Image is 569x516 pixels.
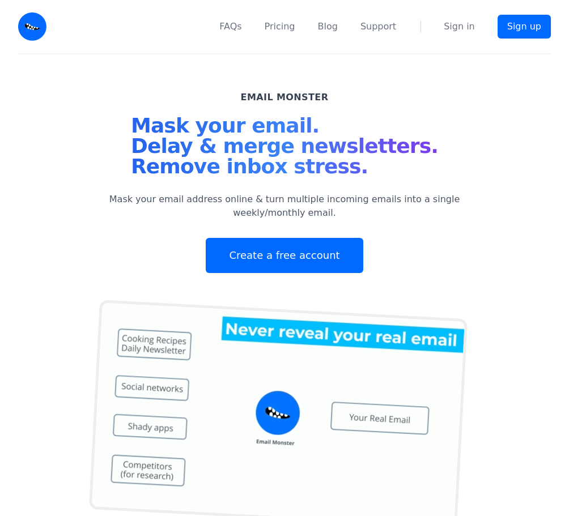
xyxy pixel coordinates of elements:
[241,91,329,104] h2: Email Monster
[219,20,241,33] a: FAQs
[318,20,338,33] a: Blog
[131,116,438,181] h1: Mask your email. Delay & merge newsletters. Remove inbox stress.
[360,20,396,33] a: Support
[94,193,475,220] p: Mask your email address online & turn multiple incoming emails into a single weekly/monthly email.
[206,238,363,273] a: Create a free account
[444,20,475,33] a: Sign in
[18,12,46,41] img: Email Monster
[265,20,295,33] a: Pricing
[498,15,551,39] a: Sign up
